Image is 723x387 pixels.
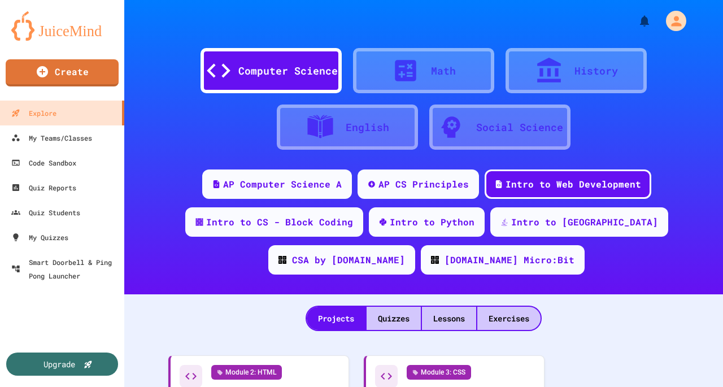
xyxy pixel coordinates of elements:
div: My Account [654,8,689,34]
div: My Teams/Classes [11,131,92,145]
div: Lessons [422,307,476,330]
div: English [346,120,389,135]
div: [DOMAIN_NAME] Micro:Bit [445,253,574,267]
div: Intro to CS - Block Coding [206,215,353,229]
img: CODE_logo_RGB.png [431,256,439,264]
img: CODE_logo_RGB.png [278,256,286,264]
div: Code Sandbox [11,156,76,169]
div: AP Computer Science A [223,177,342,191]
div: Intro to [GEOGRAPHIC_DATA] [511,215,658,229]
div: Exercises [477,307,541,330]
div: History [574,63,618,79]
img: logo-orange.svg [11,11,113,41]
div: Intro to Python [390,215,474,229]
div: Smart Doorbell & Ping Pong Launcher [11,255,120,282]
div: Computer Science [238,63,338,79]
div: Intro to Web Development [506,177,641,191]
div: AP CS Principles [378,177,469,191]
div: Explore [11,106,56,120]
div: My Quizzes [11,231,68,244]
div: Math [431,63,456,79]
div: Projects [307,307,365,330]
a: Create [6,59,119,86]
div: Module 3: CSS [407,365,471,380]
div: My Notifications [617,11,654,31]
div: CSA by [DOMAIN_NAME] [292,253,405,267]
div: Upgrade [43,358,75,370]
div: Quiz Students [11,206,80,219]
div: Module 2: HTML [211,365,282,380]
div: Social Science [476,120,563,135]
div: Quizzes [367,307,421,330]
div: Quiz Reports [11,181,76,194]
